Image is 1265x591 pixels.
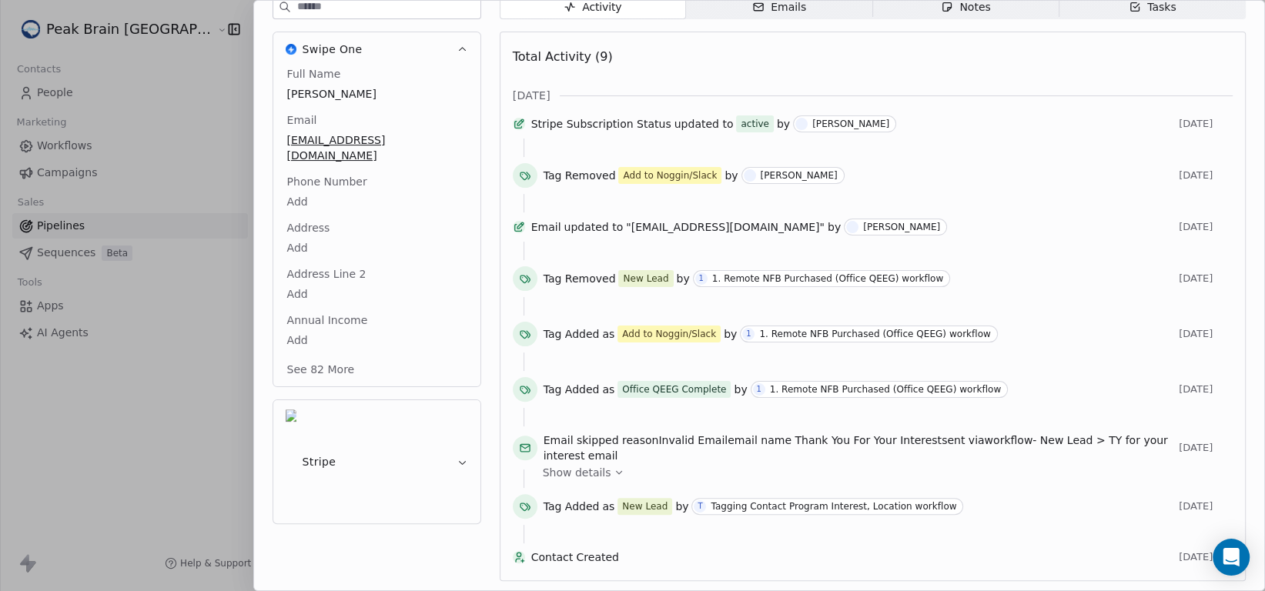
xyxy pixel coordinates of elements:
span: Annual Income [284,312,371,328]
span: [DATE] [1179,551,1233,563]
div: [PERSON_NAME] [761,170,838,181]
span: Tag Added [544,499,600,514]
span: [DATE] [1179,118,1233,130]
span: Phone Number [284,174,370,189]
span: by [777,116,790,132]
span: Show details [543,465,611,480]
div: Office QEEG Complete [622,382,726,396]
span: Tag Added [544,382,600,397]
span: [DATE] [1179,272,1233,285]
div: T [698,500,702,513]
span: Stripe Subscription Status [531,116,671,132]
div: 1. Remote NFB Purchased (Office QEEG) workflow [770,384,1001,395]
span: reason email name sent via workflow - [544,432,1173,463]
span: as [602,326,614,342]
span: [DATE] [1179,500,1233,513]
span: Email [284,112,320,128]
span: Add [287,240,467,255]
div: Tagging Contact Program Interest, Location workflow [711,501,956,512]
span: Tag Added [544,326,600,342]
span: Stripe [303,454,336,469]
div: Swipe OneSwipe One [273,66,480,386]
img: Stripe [286,409,296,514]
div: Add to Noggin/Slack [622,327,716,341]
div: active [741,116,768,132]
span: updated to [564,219,623,235]
div: 1. Remote NFB Purchased (Office QEEG) workflow [759,329,990,339]
a: Show details [543,465,1222,480]
div: 1. Remote NFB Purchased (Office QEEG) workflow [712,273,943,284]
div: Add to Noggin/Slack [623,169,717,182]
span: [DATE] [513,88,551,103]
span: Total Activity (9) [513,49,613,64]
span: Thank You For Your Interest [795,434,942,446]
span: Tag Removed [544,271,616,286]
span: updated to [674,116,734,132]
span: Email [531,219,561,235]
div: Open Intercom Messenger [1213,539,1250,576]
span: by [675,499,688,514]
span: Tag Removed [544,168,616,183]
span: Add [287,286,467,302]
span: as [602,499,614,514]
span: [PERSON_NAME] [287,86,467,102]
span: by [734,382,747,397]
button: StripeStripe [273,400,480,523]
span: Address Line 2 [284,266,370,282]
span: Address [284,220,333,235]
span: [DATE] [1179,442,1233,454]
span: Add [287,194,467,209]
span: [DATE] [1179,221,1233,233]
span: Swipe One [303,42,363,57]
span: Contact Created [531,549,1173,565]
div: 1 [699,272,704,285]
div: [PERSON_NAME] [812,119,889,129]
button: Swipe OneSwipe One [273,32,480,66]
div: New Lead [622,499,668,513]
span: Add [287,332,467,348]
div: 1 [756,383,761,396]
span: by [828,219,841,235]
span: [EMAIL_ADDRESS][DOMAIN_NAME] [287,132,467,163]
span: "[EMAIL_ADDRESS][DOMAIN_NAME]" [626,219,825,235]
div: 1 [746,328,751,340]
span: Invalid Email [658,434,728,446]
span: [DATE] [1179,383,1233,396]
span: by [677,271,690,286]
span: [DATE] [1179,169,1233,182]
div: [PERSON_NAME] [863,222,940,232]
img: Swipe One [286,44,296,55]
span: by [725,168,738,183]
span: Email skipped [544,434,619,446]
button: See 82 More [278,356,364,383]
span: by [724,326,737,342]
div: New Lead [623,272,668,285]
span: [DATE] [1179,328,1233,340]
span: Full Name [284,66,344,82]
span: as [602,382,614,397]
